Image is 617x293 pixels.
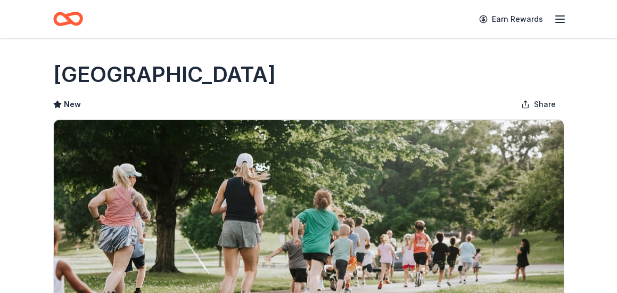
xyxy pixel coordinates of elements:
[513,94,564,115] button: Share
[53,60,276,89] h1: [GEOGRAPHIC_DATA]
[53,6,83,31] a: Home
[64,98,81,111] span: New
[534,98,556,111] span: Share
[473,10,549,29] a: Earn Rewards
